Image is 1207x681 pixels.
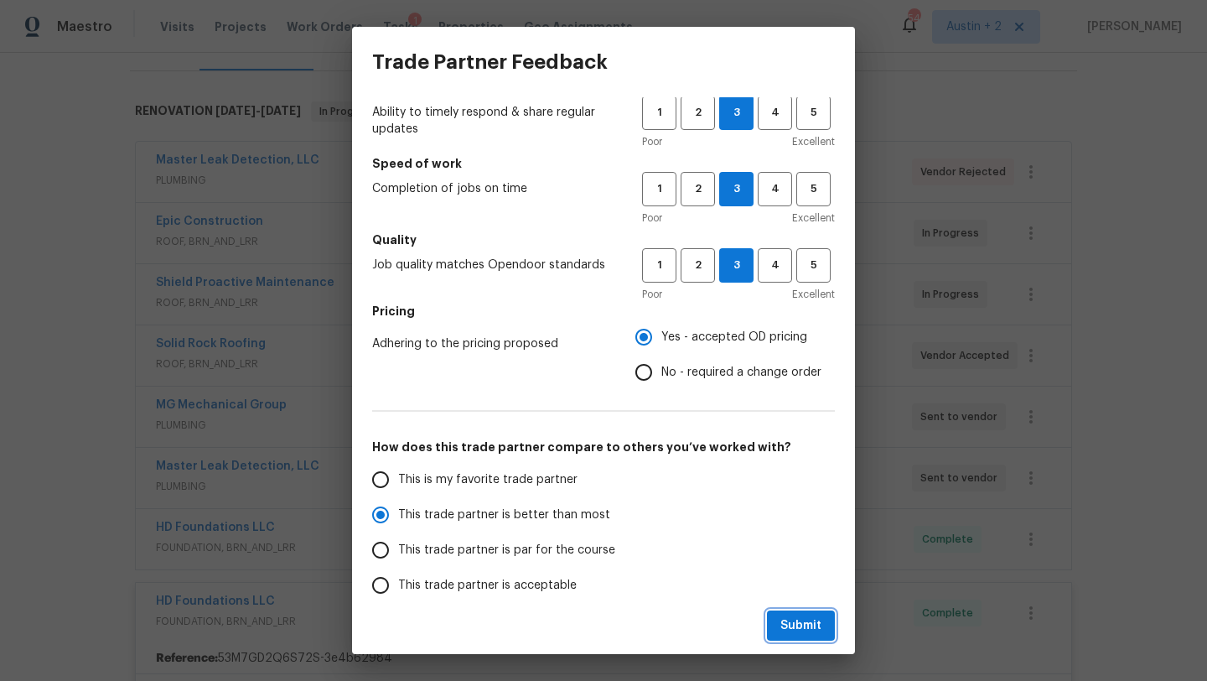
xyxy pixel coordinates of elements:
[682,103,713,122] span: 2
[719,172,754,206] button: 3
[767,611,835,642] button: Submit
[719,248,754,283] button: 3
[398,542,615,559] span: This trade partner is par for the course
[644,256,675,275] span: 1
[681,248,715,283] button: 2
[792,133,835,150] span: Excellent
[372,104,615,138] span: Ability to timely respond & share regular updates
[372,257,615,273] span: Job quality matches Opendoor standards
[372,335,609,352] span: Adhering to the pricing proposed
[661,329,807,346] span: Yes - accepted OD pricing
[635,320,835,390] div: Pricing
[792,286,835,303] span: Excellent
[642,96,676,130] button: 1
[681,172,715,206] button: 2
[796,172,831,206] button: 5
[644,103,675,122] span: 1
[780,616,821,637] span: Submit
[372,50,608,74] h3: Trade Partner Feedback
[681,96,715,130] button: 2
[398,471,578,489] span: This is my favorite trade partner
[759,179,790,199] span: 4
[642,286,662,303] span: Poor
[758,96,792,130] button: 4
[398,577,577,595] span: This trade partner is acceptable
[372,231,835,248] h5: Quality
[758,172,792,206] button: 4
[642,210,662,226] span: Poor
[644,179,675,199] span: 1
[796,248,831,283] button: 5
[796,96,831,130] button: 5
[720,103,753,122] span: 3
[372,462,835,638] div: How does this trade partner compare to others you’ve worked with?
[372,180,615,197] span: Completion of jobs on time
[372,155,835,172] h5: Speed of work
[642,248,676,283] button: 1
[759,103,790,122] span: 4
[682,179,713,199] span: 2
[798,256,829,275] span: 5
[720,179,753,199] span: 3
[682,256,713,275] span: 2
[792,210,835,226] span: Excellent
[798,103,829,122] span: 5
[642,172,676,206] button: 1
[642,133,662,150] span: Poor
[372,439,835,455] h5: How does this trade partner compare to others you’ve worked with?
[759,256,790,275] span: 4
[398,507,610,524] span: This trade partner is better than most
[661,364,821,382] span: No - required a change order
[720,256,753,275] span: 3
[798,179,829,199] span: 5
[758,248,792,283] button: 4
[719,96,754,130] button: 3
[372,303,835,320] h5: Pricing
